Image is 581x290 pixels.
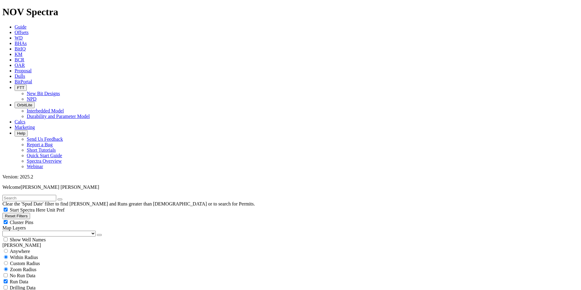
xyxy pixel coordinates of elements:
span: OrbitLite [17,103,32,107]
input: Start Spectra Here [4,208,8,212]
span: Clear the 'Spud Date' filter to find [PERSON_NAME] and Runs greater than [DEMOGRAPHIC_DATA] or to... [2,201,255,206]
a: Proposal [15,68,32,73]
span: Zoom Radius [10,267,36,272]
a: Guide [15,24,26,29]
span: No Run Data [10,273,35,278]
a: BitPortal [15,79,32,84]
span: Cluster Pins [10,220,33,225]
a: KM [15,52,22,57]
a: Durability and Parameter Model [27,114,90,119]
span: FTT [17,85,24,90]
a: WD [15,35,23,40]
a: New Bit Designs [27,91,60,96]
span: Map Layers [2,225,26,230]
a: Calcs [15,119,26,124]
div: Version: 2025.2 [2,174,579,180]
span: Run Data [10,279,28,284]
a: BCR [15,57,24,62]
span: Unit Pref [46,207,64,212]
h1: NOV Spectra [2,6,579,18]
a: BHAs [15,41,27,46]
a: Send Us Feedback [27,136,63,142]
a: Short Tutorials [27,147,56,153]
a: Offsets [15,30,29,35]
a: Webinar [27,164,43,169]
span: [PERSON_NAME] [PERSON_NAME] [21,185,99,190]
a: NPD [27,96,36,102]
button: Help [15,130,28,136]
a: BitIQ [15,46,26,51]
span: Help [17,131,25,136]
a: Quick Start Guide [27,153,62,158]
a: Marketing [15,125,35,130]
a: Spectra Overview [27,158,62,164]
span: Custom Radius [10,261,40,266]
a: Dulls [15,74,25,79]
a: Interbedded Model [27,108,64,113]
span: Within Radius [10,255,38,260]
button: Reset Filters [2,213,30,219]
div: [PERSON_NAME] [2,243,579,248]
span: Anywhere [10,249,30,254]
span: Show Well Names [10,237,46,242]
button: FTT [15,85,27,91]
p: Welcome [2,185,579,190]
input: Search [2,195,56,201]
button: OrbitLite [15,102,35,108]
a: OAR [15,63,25,68]
a: Report a Bug [27,142,53,147]
span: Start Spectra Here [10,207,45,212]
